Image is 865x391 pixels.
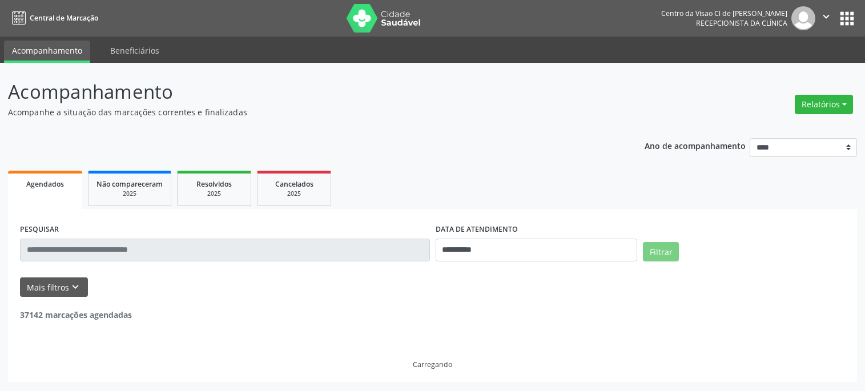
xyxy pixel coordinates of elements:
[102,41,167,61] a: Beneficiários
[820,10,832,23] i: 
[837,9,857,29] button: apps
[20,277,88,297] button: Mais filtroskeyboard_arrow_down
[413,360,452,369] div: Carregando
[696,18,787,28] span: Recepcionista da clínica
[815,6,837,30] button: 
[643,242,679,261] button: Filtrar
[26,179,64,189] span: Agendados
[265,190,323,198] div: 2025
[196,179,232,189] span: Resolvidos
[645,138,746,152] p: Ano de acompanhamento
[795,95,853,114] button: Relatórios
[20,221,59,239] label: PESQUISAR
[96,190,163,198] div: 2025
[20,309,132,320] strong: 37142 marcações agendadas
[96,179,163,189] span: Não compareceram
[8,78,602,106] p: Acompanhamento
[4,41,90,63] a: Acompanhamento
[275,179,313,189] span: Cancelados
[791,6,815,30] img: img
[30,13,98,23] span: Central de Marcação
[661,9,787,18] div: Centro da Visao Cl de [PERSON_NAME]
[186,190,243,198] div: 2025
[8,9,98,27] a: Central de Marcação
[436,221,518,239] label: DATA DE ATENDIMENTO
[69,281,82,293] i: keyboard_arrow_down
[8,106,602,118] p: Acompanhe a situação das marcações correntes e finalizadas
